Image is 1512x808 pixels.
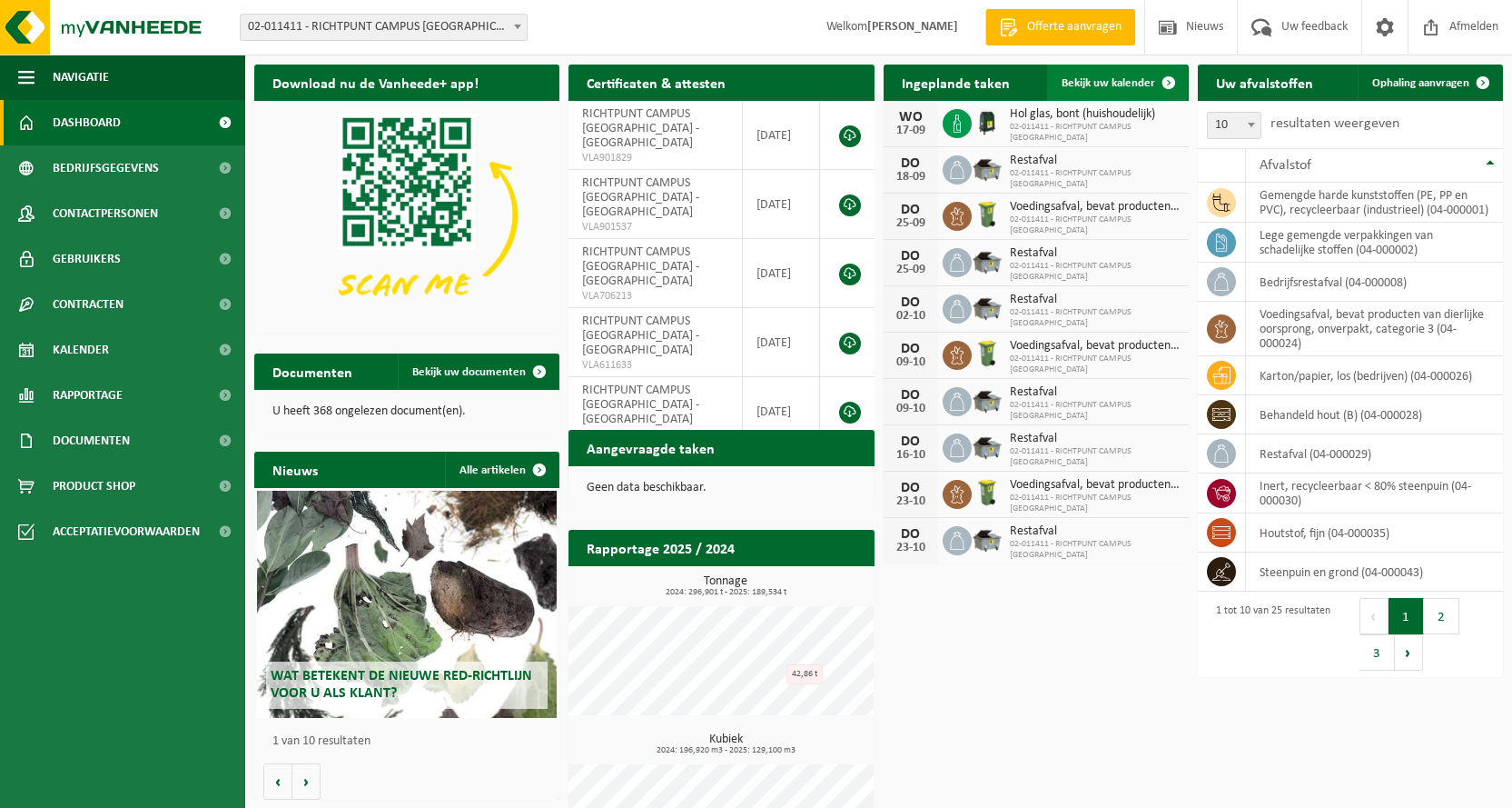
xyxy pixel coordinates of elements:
[578,746,874,755] span: 2024: 196,920 m3 - 2025: 129,100 m3
[1010,524,1180,539] span: Restafval
[972,431,1003,462] img: WB-5000-GAL-GY-01
[1246,263,1503,302] td: bedrijfsrestafval (04-000008)
[1246,395,1503,434] td: behandeld hout (B) (04-000028)
[893,264,929,276] div: 25-09
[893,495,929,508] div: 23-10
[743,308,821,377] td: [DATE]
[893,542,929,554] div: 23-10
[893,388,929,403] div: DO
[53,282,124,327] span: Contracten
[578,575,874,597] h3: Tonnage
[1358,65,1501,101] a: Ophaling aanvragen
[254,65,497,100] h2: Download nu de Vanheede+ app!
[893,295,929,310] div: DO
[786,664,823,684] div: 42,86 t
[893,310,929,323] div: 02-10
[1010,432,1180,446] span: Restafval
[53,191,158,236] span: Contactpersonen
[445,452,558,488] a: Alle artikelen
[1246,223,1503,263] td: lege gemengde verpakkingen van schadelijke stoffen (04-000002)
[578,588,874,597] span: 2024: 296,901 t - 2025: 189,534 t
[582,245,699,288] span: RICHTPUNT CAMPUS [GEOGRAPHIC_DATA] - [GEOGRAPHIC_DATA]
[241,15,527,40] span: 02-011411 - RICHTPUNT CAMPUS EEKLO - EEKLO
[1010,154,1180,168] span: Restafval
[893,171,929,184] div: 18-09
[893,203,929,217] div: DO
[582,176,699,219] span: RICHTPUNT CAMPUS [GEOGRAPHIC_DATA] - [GEOGRAPHIC_DATA]
[1246,514,1503,553] td: houtstof, fijn (04-000035)
[292,763,321,800] button: Volgende
[1010,354,1180,375] span: 02-011411 - RICHTPUNT CAMPUS [GEOGRAPHIC_DATA]
[1246,302,1503,356] td: voedingsafval, bevat producten van dierlijke oorsprong, onverpakt, categorie 3 (04-000024)
[1010,307,1180,329] span: 02-011411 - RICHTPUNT CAMPUS [GEOGRAPHIC_DATA]
[1023,18,1126,36] span: Offerte aanvragen
[972,338,1003,369] img: WB-0140-HPE-GN-50
[582,220,727,234] span: VLA901537
[739,565,873,602] a: Bekijk rapportage
[1010,385,1180,400] span: Restafval
[1010,400,1180,422] span: 02-011411 - RICHTPUNT CAMPUS [GEOGRAPHIC_DATA]
[412,366,526,378] span: Bekijk uw documenten
[1246,474,1503,514] td: inert, recycleerbaar < 80% steenpuin (04-000030)
[568,430,733,465] h2: Aangevraagde taken
[582,314,699,357] span: RICHTPUNT CAMPUS [GEOGRAPHIC_DATA] - [GEOGRAPHIC_DATA]
[893,125,929,137] div: 17-09
[1207,596,1330,673] div: 1 tot 10 van 25 resultaten
[972,477,1003,508] img: WB-0140-HPE-GN-50
[263,763,292,800] button: Vorige
[972,292,1003,323] img: WB-5000-GAL-GY-01
[1047,65,1187,101] a: Bekijk uw kalender
[1260,158,1311,173] span: Afvalstof
[1062,77,1155,89] span: Bekijk uw kalender
[893,356,929,369] div: 09-10
[1270,116,1399,131] label: resultaten weergeven
[1207,112,1261,139] span: 10
[1010,339,1180,354] span: Voedingsafval, bevat producten van dierlijke oorsprong, onverpakt, categorie 3
[893,249,929,264] div: DO
[972,199,1003,230] img: WB-0140-HPE-GN-50
[272,405,541,418] p: U heeft 368 ongelezen document(en).
[1424,598,1459,634] button: 2
[893,342,929,356] div: DO
[240,14,528,41] span: 02-011411 - RICHTPUNT CAMPUS EEKLO - EEKLO
[578,733,874,755] h3: Kubiek
[1359,598,1388,634] button: Previous
[893,434,929,449] div: DO
[893,527,929,542] div: DO
[1208,113,1260,138] span: 10
[568,530,753,565] h2: Rapportage 2025 / 2024
[1359,634,1395,671] button: 3
[1010,493,1180,514] span: 02-011411 - RICHTPUNT CAMPUS [GEOGRAPHIC_DATA]
[582,289,727,304] span: VLA706213
[893,449,929,462] div: 16-10
[743,377,821,446] td: [DATE]
[1010,293,1180,307] span: Restafval
[568,65,744,100] h2: Certificaten & attesten
[254,101,559,330] img: Download de VHEPlus App
[743,170,821,239] td: [DATE]
[1010,246,1180,261] span: Restafval
[1010,168,1180,190] span: 02-011411 - RICHTPUNT CAMPUS [GEOGRAPHIC_DATA]
[1246,434,1503,474] td: restafval (04-000029)
[272,735,550,748] p: 1 van 10 resultaten
[1372,77,1469,89] span: Ophaling aanvragen
[1010,122,1180,144] span: 02-011411 - RICHTPUNT CAMPUS [GEOGRAPHIC_DATA]
[582,107,699,150] span: RICHTPUNT CAMPUS [GEOGRAPHIC_DATA] - [GEOGRAPHIC_DATA]
[587,482,855,494] p: Geen data beschikbaar.
[1010,214,1180,236] span: 02-011411 - RICHTPUNT CAMPUS [GEOGRAPHIC_DATA]
[972,524,1003,554] img: WB-5000-GAL-GY-01
[582,358,727,373] span: VLA611633
[1010,478,1180,493] span: Voedingsafval, bevat producten van dierlijke oorsprong, onverpakt, categorie 3
[1010,446,1180,468] span: 02-011411 - RICHTPUNT CAMPUS [GEOGRAPHIC_DATA]
[254,354,371,389] h2: Documenten
[1010,200,1180,214] span: Voedingsafval, bevat producten van dierlijke oorsprong, onverpakt, categorie 3
[972,106,1003,137] img: CR-HR-1C-1000-PES-01
[1246,553,1503,592] td: steenpuin en grond (04-000043)
[1010,539,1180,561] span: 02-011411 - RICHTPUNT CAMPUS [GEOGRAPHIC_DATA]
[398,354,558,390] a: Bekijk uw documenten
[884,65,1028,100] h2: Ingeplande taken
[53,418,130,464] span: Documenten
[53,236,121,282] span: Gebruikers
[743,239,821,308] td: [DATE]
[257,491,557,718] a: Wat betekent de nieuwe RED-richtlijn voor u als klant?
